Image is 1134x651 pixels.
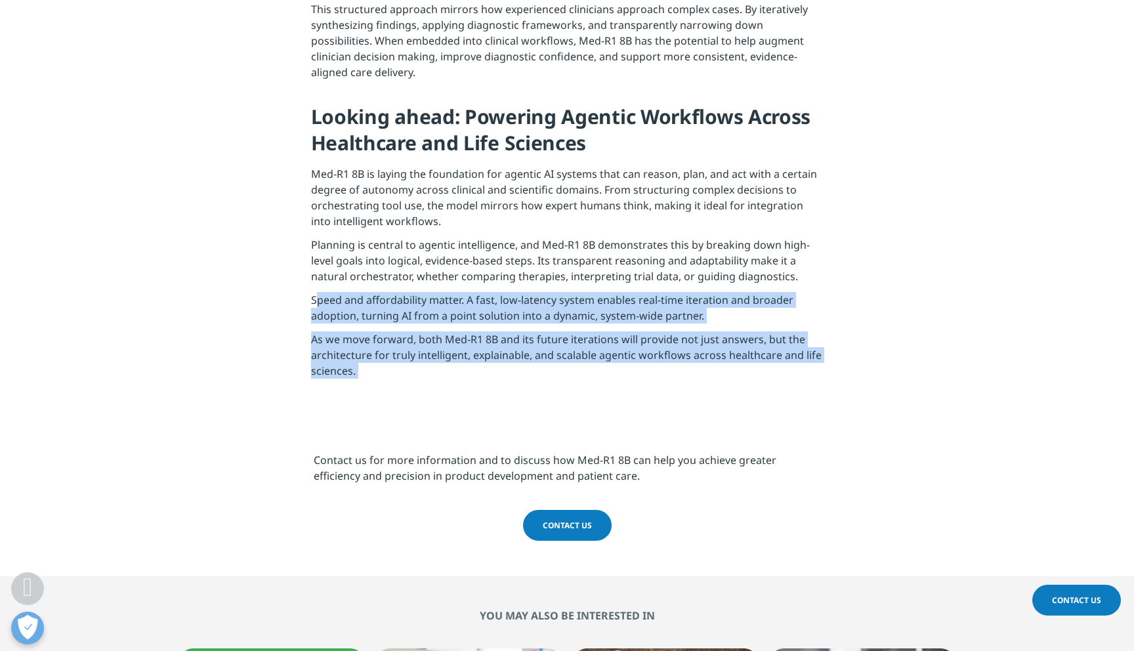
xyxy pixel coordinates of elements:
button: Open Preferences [11,612,44,644]
h4: Looking ahead: Powering Agentic Workflows Across Healthcare and Life Sciences [311,104,824,166]
div: Contact us for more information and to discuss how Med-R1 8B can help you achieve greater efficie... [314,452,820,510]
p: Planning is central to agentic intelligence, and Med-R1 8B demonstrates this by breaking down hig... [311,237,824,292]
a: Contact Us [523,510,612,541]
p: This structured approach mirrors how experienced clinicians approach complex cases. By iterativel... [311,1,824,88]
h2: You may also be interested in [180,609,954,622]
p: As we move forward, both Med-R1 8B and its future iterations will provide not just answers, but t... [311,331,824,387]
a: Contact Us [1032,585,1121,616]
p: Med-R1 8B is laying the foundation for agentic AI systems that can reason, plan, and act with a c... [311,166,824,237]
span: Contact Us [543,520,592,531]
p: Speed and affordability matter. A fast, low-latency system enables real-time iteration and broade... [311,292,824,331]
span: Contact Us [1052,595,1101,606]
